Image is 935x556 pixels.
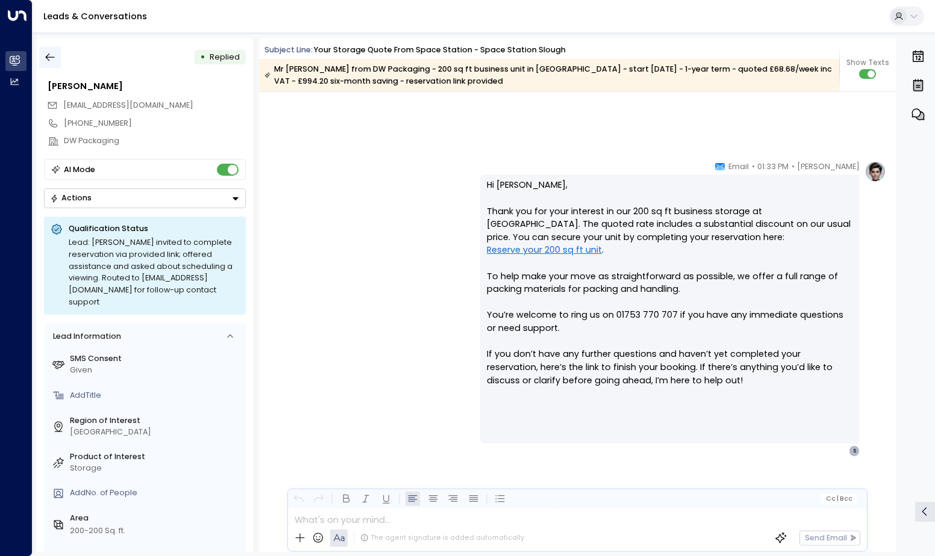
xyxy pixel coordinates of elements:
span: Cc Bcc [825,495,852,502]
div: [PHONE_NUMBER] [64,118,246,129]
img: profile-logo.png [865,161,886,182]
label: Product of Interest [70,451,242,463]
span: • [752,161,755,173]
div: AddTitle [70,390,242,401]
div: Actions [50,193,92,203]
div: Lead: [PERSON_NAME] invited to complete reservation via provided link; offered assistance and ask... [69,236,239,308]
span: Email [728,161,749,173]
div: Button group with a nested menu [44,188,246,208]
span: 01:33 PM [757,161,789,173]
div: Storage [70,463,242,474]
button: Redo [311,492,327,507]
div: Mr [PERSON_NAME] from DW Packaging - 200 sq ft business unit in [GEOGRAPHIC_DATA] - start [DATE] ... [264,63,833,87]
div: Given [70,365,242,376]
a: Reserve your 200 sq ft unit [487,244,602,257]
span: • [792,161,795,173]
span: Replied [210,52,240,62]
div: DW Packaging [64,135,246,147]
div: • [200,48,205,67]
div: AI Mode [64,164,95,176]
button: Actions [44,188,246,208]
p: Qualification Status [69,223,239,234]
label: SMS Consent [70,353,242,365]
div: Your storage quote from Space Station - Space Station Slough [314,45,566,56]
div: S [849,445,860,456]
label: Area [70,513,242,524]
div: Lead Information [49,331,120,342]
span: Subject Line: [264,45,313,55]
div: 200-200 Sq. ft. [70,525,125,537]
div: [GEOGRAPHIC_DATA] [70,427,242,438]
span: sales@dwpackaging.co.uk [63,100,193,111]
div: The agent signature is added automatically [360,533,524,543]
span: [EMAIL_ADDRESS][DOMAIN_NAME] [63,100,193,110]
a: Leads & Conversations [43,10,147,22]
span: Show Texts [846,57,889,68]
span: [PERSON_NAME] [797,161,860,173]
div: [PERSON_NAME] [48,80,246,93]
div: AddNo. of People [70,487,242,499]
span: | [837,495,839,502]
label: Region of Interest [70,415,242,427]
p: Hi [PERSON_NAME], Thank you for your interest in our 200 sq ft business storage at [GEOGRAPHIC_DA... [487,179,853,400]
button: Undo [291,492,306,507]
button: Cc|Bcc [821,493,857,504]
